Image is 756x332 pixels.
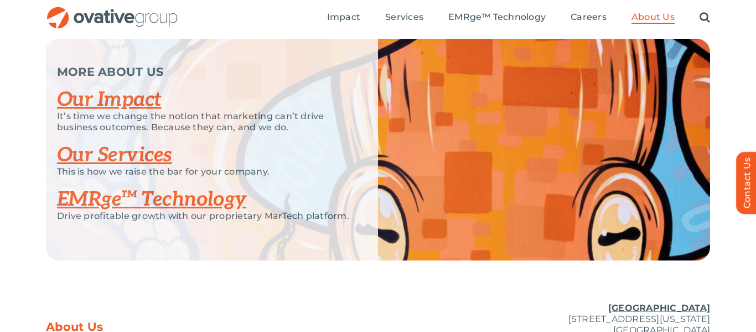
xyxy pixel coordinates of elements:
a: Services [385,12,423,24]
a: Search [700,12,710,24]
span: Impact [327,12,360,23]
span: Careers [571,12,607,23]
a: EMRge™ Technology [448,12,546,24]
a: OG_Full_horizontal_RGB [46,6,179,16]
p: MORE ABOUT US [57,67,350,78]
a: About Us [631,12,675,24]
span: About Us [631,12,675,23]
p: It’s time we change the notion that marketing can’t drive business outcomes. Because they can, an... [57,111,350,133]
a: EMRge™ Technology [57,187,246,212]
span: EMRge™ Technology [448,12,546,23]
a: Our Services [57,143,172,167]
p: Drive profitable growth with our proprietary MarTech platform. [57,211,350,222]
a: Careers [571,12,607,24]
a: Our Impact [57,88,162,112]
span: Services [385,12,423,23]
u: [GEOGRAPHIC_DATA] [608,303,710,313]
a: Impact [327,12,360,24]
p: This is how we raise the bar for your company. [57,166,350,177]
